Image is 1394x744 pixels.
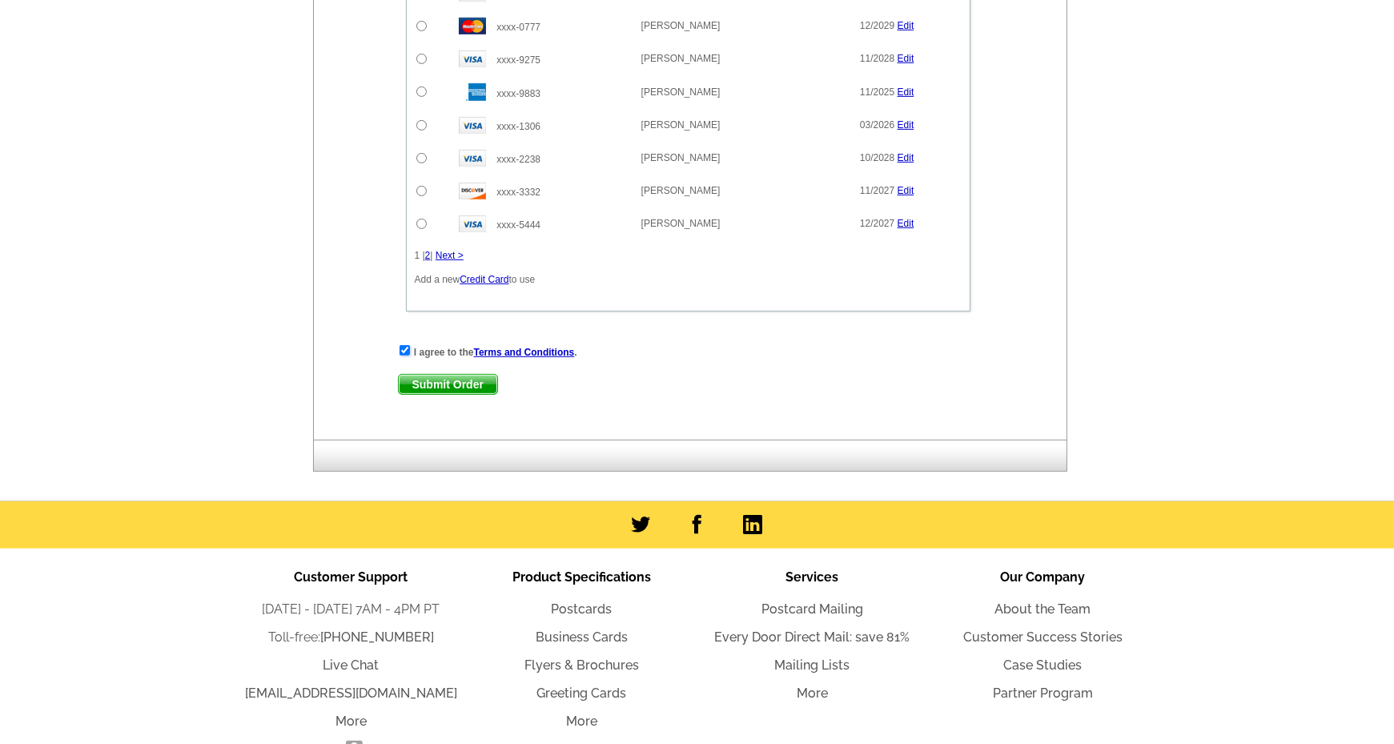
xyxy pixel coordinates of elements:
[860,53,894,64] span: 11/2028
[245,686,457,701] a: [EMAIL_ADDRESS][DOMAIN_NAME]
[993,686,1093,701] a: Partner Program
[524,658,639,673] a: Flyers & Brochures
[236,628,467,647] li: Toll-free:
[761,601,863,617] a: Postcard Mailing
[898,185,914,196] a: Edit
[552,601,613,617] a: Postcards
[459,83,486,101] img: amex.gif
[1004,658,1083,673] a: Case Studies
[320,629,434,645] a: [PHONE_NUMBER]
[415,272,962,287] p: Add a new to use
[459,183,486,199] img: disc.gif
[496,22,540,33] span: xxxx-0777
[641,119,721,131] span: [PERSON_NAME]
[641,185,721,196] span: [PERSON_NAME]
[898,119,914,131] a: Edit
[566,714,597,729] a: More
[860,185,894,196] span: 11/2027
[537,686,627,701] a: Greeting Cards
[496,219,540,231] span: xxxx-5444
[641,86,721,98] span: [PERSON_NAME]
[860,20,894,31] span: 12/2029
[641,218,721,229] span: [PERSON_NAME]
[641,152,721,163] span: [PERSON_NAME]
[436,250,464,261] a: Next >
[860,218,894,229] span: 12/2027
[459,50,486,67] img: visa.gif
[459,150,486,167] img: visa.gif
[860,119,894,131] span: 03/2026
[775,658,850,673] a: Mailing Lists
[496,88,540,99] span: xxxx-9883
[898,53,914,64] a: Edit
[898,152,914,163] a: Edit
[786,569,839,585] span: Services
[641,53,721,64] span: [PERSON_NAME]
[459,117,486,134] img: visa.gif
[715,629,910,645] a: Every Door Direct Mail: save 81%
[459,215,486,232] img: visa.gif
[496,187,540,198] span: xxxx-3332
[898,86,914,98] a: Edit
[898,20,914,31] a: Edit
[399,375,497,394] span: Submit Order
[1074,372,1394,744] iframe: LiveChat chat widget
[536,629,628,645] a: Business Cards
[641,20,721,31] span: [PERSON_NAME]
[459,18,486,34] img: mast.gif
[1001,569,1086,585] span: Our Company
[496,54,540,66] span: xxxx-9275
[460,274,508,285] a: Credit Card
[425,250,431,261] a: 2
[898,218,914,229] a: Edit
[496,121,540,132] span: xxxx-1306
[496,154,540,165] span: xxxx-2238
[995,601,1091,617] a: About the Team
[860,152,894,163] span: 10/2028
[323,658,380,673] a: Live Chat
[797,686,828,701] a: More
[295,569,408,585] span: Customer Support
[414,347,577,358] strong: I agree to the .
[236,600,467,619] li: [DATE] - [DATE] 7AM - 4PM PT
[474,347,575,358] a: Terms and Conditions
[335,714,367,729] a: More
[860,86,894,98] span: 11/2025
[963,629,1123,645] a: Customer Success Stories
[512,569,651,585] span: Product Specifications
[415,248,962,263] div: 1 | |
